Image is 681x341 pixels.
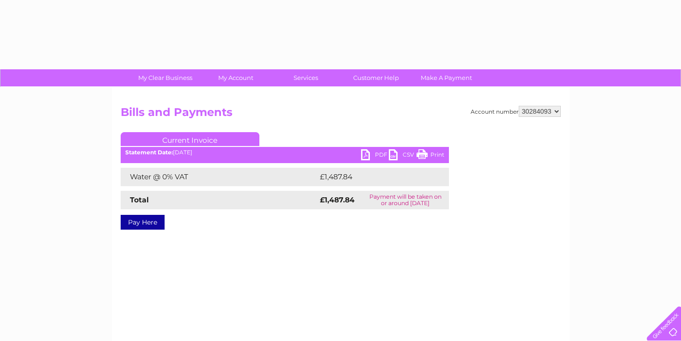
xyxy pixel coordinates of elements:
[320,195,355,204] strong: £1,487.84
[121,149,449,156] div: [DATE]
[125,149,173,156] b: Statement Date:
[127,69,203,86] a: My Clear Business
[121,215,165,230] a: Pay Here
[408,69,485,86] a: Make A Payment
[318,168,434,186] td: £1,487.84
[338,69,414,86] a: Customer Help
[268,69,344,86] a: Services
[121,132,259,146] a: Current Invoice
[130,195,149,204] strong: Total
[197,69,274,86] a: My Account
[121,168,318,186] td: Water @ 0% VAT
[417,149,444,163] a: Print
[471,106,561,117] div: Account number
[121,106,561,123] h2: Bills and Payments
[362,191,449,209] td: Payment will be taken on or around [DATE]
[361,149,389,163] a: PDF
[389,149,417,163] a: CSV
